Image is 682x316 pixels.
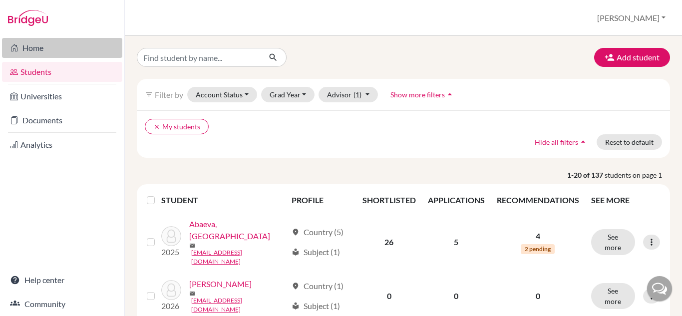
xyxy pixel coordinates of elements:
span: 2 pending [521,244,555,254]
span: Filter by [155,90,183,99]
span: students on page 1 [605,170,670,180]
th: STUDENT [161,188,286,212]
a: [PERSON_NAME] [189,278,252,290]
td: 5 [422,212,491,272]
strong: 1-20 of 137 [567,170,605,180]
a: Help center [2,270,122,290]
input: Find student by name... [137,48,261,67]
span: Help [22,7,43,16]
div: Subject (1) [292,300,340,312]
i: arrow_drop_up [445,89,455,99]
button: Advisor(1) [319,87,378,102]
div: Country (1) [292,280,343,292]
span: location_on [292,282,300,290]
span: Show more filters [390,90,445,99]
a: Community [2,294,122,314]
a: Home [2,38,122,58]
button: Account Status [187,87,257,102]
span: location_on [292,228,300,236]
span: mail [189,243,195,249]
div: Subject (1) [292,246,340,258]
img: Bridge-U [8,10,48,26]
a: Universities [2,86,122,106]
button: Grad Year [261,87,315,102]
p: 2025 [161,246,181,258]
span: local_library [292,302,300,310]
th: SEE MORE [585,188,666,212]
span: Hide all filters [535,138,578,146]
span: local_library [292,248,300,256]
a: Students [2,62,122,82]
p: 2026 [161,300,181,312]
td: 26 [356,212,422,272]
button: clearMy students [145,119,209,134]
a: [EMAIL_ADDRESS][DOMAIN_NAME] [191,248,288,266]
button: Reset to default [597,134,662,150]
img: Abaeva, Azhara [161,226,181,246]
span: (1) [353,90,361,99]
th: PROFILE [286,188,356,212]
th: RECOMMENDATIONS [491,188,585,212]
th: APPLICATIONS [422,188,491,212]
button: Hide all filtersarrow_drop_up [526,134,597,150]
button: [PERSON_NAME] [593,8,670,27]
i: clear [153,123,160,130]
a: Documents [2,110,122,130]
button: Show more filtersarrow_drop_up [382,87,463,102]
a: Analytics [2,135,122,155]
button: Add student [594,48,670,67]
p: 4 [497,230,579,242]
i: filter_list [145,90,153,98]
img: Abakirov, Alikhan [161,280,181,300]
p: 0 [497,290,579,302]
div: Country (5) [292,226,343,238]
a: Abaeva, [GEOGRAPHIC_DATA] [189,218,288,242]
span: mail [189,291,195,297]
button: See more [591,229,635,255]
th: SHORTLISTED [356,188,422,212]
a: [EMAIL_ADDRESS][DOMAIN_NAME] [191,296,288,314]
button: See more [591,283,635,309]
i: arrow_drop_up [578,137,588,147]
